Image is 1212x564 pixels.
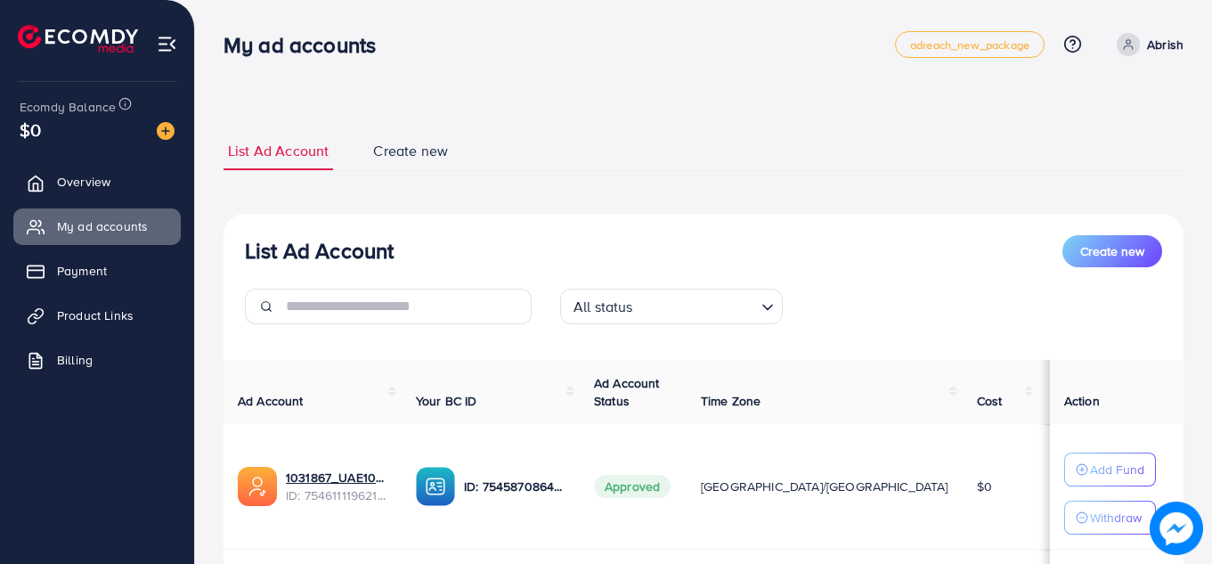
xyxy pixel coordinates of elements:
[895,31,1045,58] a: adreach_new_package
[57,307,134,324] span: Product Links
[20,117,41,143] span: $0
[639,290,754,320] input: Search for option
[13,298,181,333] a: Product Links
[977,392,1003,410] span: Cost
[245,238,394,264] h3: List Ad Account
[1064,392,1100,410] span: Action
[57,262,107,280] span: Payment
[1150,502,1202,554] img: image
[57,217,148,235] span: My ad accounts
[57,351,93,369] span: Billing
[238,467,277,506] img: ic-ads-acc.e4c84228.svg
[910,39,1029,51] span: adreach_new_package
[1147,34,1184,55] p: Abrish
[416,392,477,410] span: Your BC ID
[1064,501,1156,535] button: Withdraw
[416,467,455,506] img: ic-ba-acc.ded83a64.svg
[1080,242,1144,260] span: Create new
[238,392,304,410] span: Ad Account
[1062,235,1162,267] button: Create new
[570,294,637,320] span: All status
[157,122,175,140] img: image
[1090,459,1144,480] p: Add Fund
[594,374,660,410] span: Ad Account Status
[57,173,110,191] span: Overview
[286,469,387,486] a: 1031867_UAE10kkk_1756966048687
[373,141,448,161] span: Create new
[701,478,948,495] span: [GEOGRAPHIC_DATA]/[GEOGRAPHIC_DATA]
[224,32,390,58] h3: My ad accounts
[13,253,181,289] a: Payment
[20,98,116,116] span: Ecomdy Balance
[13,208,181,244] a: My ad accounts
[1064,453,1156,486] button: Add Fund
[286,486,387,504] span: ID: 7546111196215164946
[13,342,181,378] a: Billing
[464,476,565,497] p: ID: 7545870864840179713
[286,469,387,505] div: <span class='underline'>1031867_UAE10kkk_1756966048687</span></br>7546111196215164946
[157,34,177,54] img: menu
[701,392,761,410] span: Time Zone
[560,289,783,324] div: Search for option
[18,25,138,53] img: logo
[977,478,992,495] span: $0
[1110,33,1184,56] a: Abrish
[594,475,671,498] span: Approved
[1090,507,1142,528] p: Withdraw
[13,164,181,200] a: Overview
[228,141,329,161] span: List Ad Account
